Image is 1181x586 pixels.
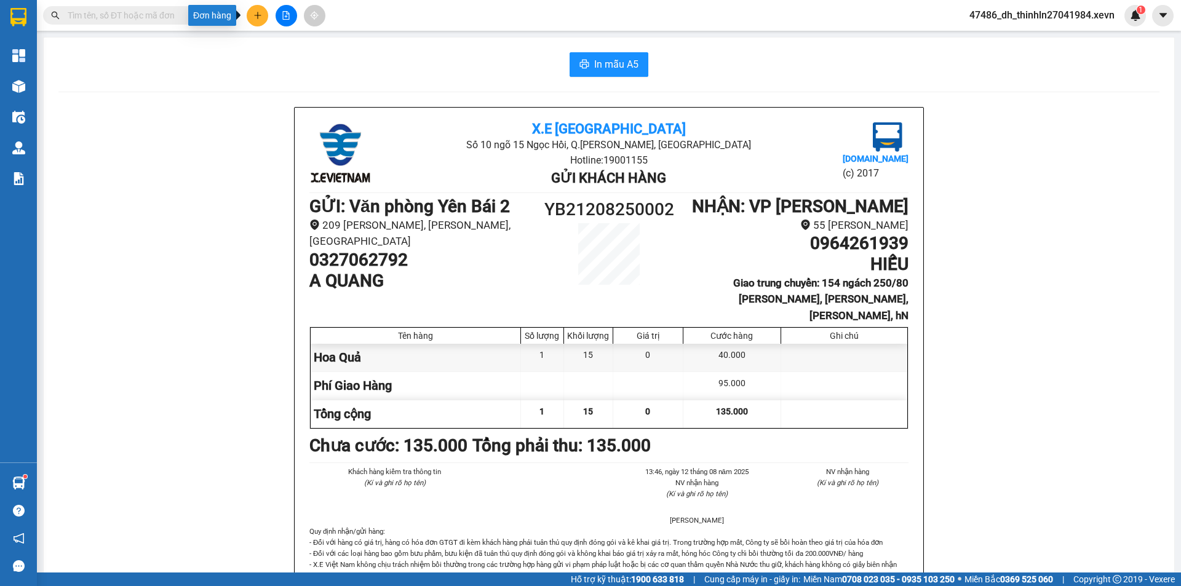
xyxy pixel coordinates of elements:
b: Gửi khách hàng [551,170,666,186]
h1: HIẾU [684,254,909,275]
li: Hotline: 19001155 [409,152,808,168]
span: plus [253,11,262,20]
span: 47486_dh_thinhln27041984.xevn [960,7,1124,23]
span: 0 [645,406,650,416]
i: (Kí và ghi rõ họ tên) [666,489,728,498]
div: Đơn hàng [188,5,236,26]
div: 95.000 [683,372,781,400]
li: 55 [PERSON_NAME] [684,217,909,234]
strong: 0369 525 060 [1000,574,1053,584]
b: NHẬN : VP [PERSON_NAME] [692,196,909,216]
span: Miền Bắc [964,572,1053,586]
div: Phí Giao Hàng [311,372,521,400]
div: Tên hàng [314,331,517,341]
div: Cước hàng [686,331,777,341]
div: Giá trị [616,331,680,341]
input: Tìm tên, số ĐT hoặc mã đơn [68,9,213,22]
i: (Kí và ghi rõ họ tên) [364,478,426,487]
h1: YB21208250002 [534,196,684,223]
b: [DOMAIN_NAME] [843,154,909,164]
span: Cung cấp máy in - giấy in: [704,572,800,586]
sup: 1 [1137,6,1145,14]
li: 209 [PERSON_NAME], [PERSON_NAME], [GEOGRAPHIC_DATA] [309,217,534,250]
img: solution-icon [12,172,25,185]
b: GỬI : Văn phòng Yên Bái 2 [309,196,510,216]
li: Số 10 ngõ 15 Ngọc Hồi, Q.[PERSON_NAME], [GEOGRAPHIC_DATA] [409,137,808,152]
img: icon-new-feature [1130,10,1141,21]
button: printerIn mẫu A5 [570,52,648,77]
div: 0 [613,344,683,371]
div: 15 [564,344,613,371]
li: 13:46, ngày 12 tháng 08 năm 2025 [636,466,758,477]
button: plus [247,5,268,26]
div: Khối lượng [567,331,610,341]
li: NV nhận hàng [636,477,758,488]
span: Miền Nam [803,572,955,586]
img: warehouse-icon [12,141,25,154]
span: caret-down [1158,10,1169,21]
div: 40.000 [683,344,781,371]
img: warehouse-icon [12,111,25,124]
span: environment [800,220,811,230]
b: Chưa cước : 135.000 [309,435,467,456]
b: Tổng phải thu: 135.000 [472,435,651,456]
img: logo-vxr [10,8,26,26]
button: aim [304,5,325,26]
img: logo.jpg [873,122,902,152]
span: 1 [539,406,544,416]
li: [PERSON_NAME] [636,515,758,526]
h1: A QUANG [309,271,534,291]
sup: 1 [23,475,27,478]
span: question-circle [13,505,25,517]
img: logo.jpg [309,122,371,184]
li: (c) 2017 [843,165,909,181]
span: copyright [1113,575,1121,584]
h1: 0964261939 [684,233,909,254]
button: file-add [276,5,297,26]
img: dashboard-icon [12,49,25,62]
button: caret-down [1152,5,1174,26]
span: 135.000 [716,406,748,416]
span: | [1062,572,1064,586]
span: message [13,560,25,572]
b: Giao trung chuyển: 154 ngách 250/80 [PERSON_NAME], [PERSON_NAME], [PERSON_NAME], hN [733,277,909,322]
b: X.E [GEOGRAPHIC_DATA] [532,121,686,137]
div: 1 [521,344,564,371]
span: search [51,11,60,20]
i: (Kí và ghi rõ họ tên) [817,478,878,487]
div: Ghi chú [784,331,904,341]
span: Tổng cộng [314,406,371,421]
div: Hoa Quả [311,344,521,371]
div: Số lượng [524,331,560,341]
h1: 0327062792 [309,250,534,271]
span: printer [579,59,589,71]
strong: 1900 633 818 [631,574,684,584]
img: warehouse-icon [12,477,25,489]
span: 1 [1139,6,1143,14]
span: 15 [583,406,593,416]
span: Hỗ trợ kỹ thuật: [571,572,684,586]
img: warehouse-icon [12,80,25,93]
span: notification [13,533,25,544]
span: ⚪️ [958,577,961,582]
li: NV nhận hàng [787,466,909,477]
span: aim [310,11,319,20]
span: | [693,572,695,586]
li: Khách hàng kiểm tra thông tin [334,466,456,477]
strong: 0708 023 035 - 0935 103 250 [842,574,955,584]
span: In mẫu A5 [594,57,638,72]
span: environment [309,220,320,230]
span: file-add [282,11,290,20]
